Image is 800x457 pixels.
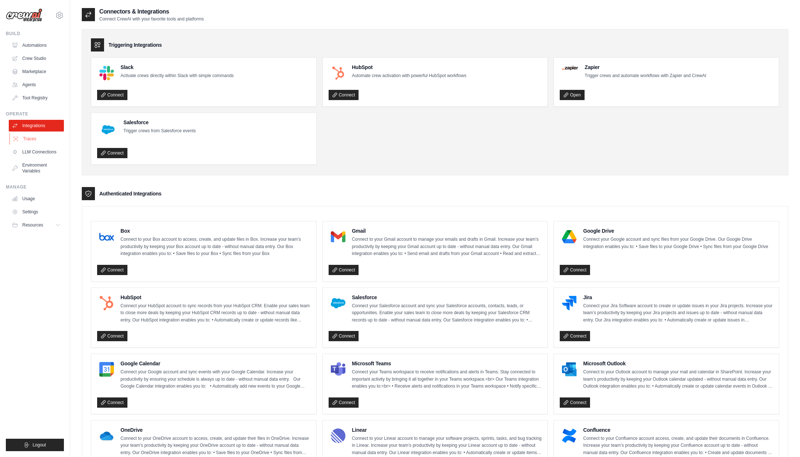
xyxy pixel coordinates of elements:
[22,222,43,228] span: Resources
[9,39,64,51] a: Automations
[9,159,64,177] a: Environment Variables
[560,90,584,100] a: Open
[329,397,359,408] a: Connect
[560,397,590,408] a: Connect
[562,429,577,443] img: Confluence Logo
[331,429,345,443] img: Linear Logo
[352,72,466,80] p: Automate crew activation with powerful HubSpot workflows
[9,193,64,205] a: Usage
[97,265,127,275] a: Connect
[120,302,310,324] p: Connect your HubSpot account to sync records from your HubSpot CRM. Enable your sales team to clo...
[9,92,64,104] a: Tool Registry
[585,64,706,71] h4: Zapier
[329,331,359,341] a: Connect
[99,296,114,311] img: HubSpot Logo
[120,435,310,457] p: Connect to your OneDrive account to access, create, and update their files in OneDrive. Increase ...
[6,31,64,37] div: Build
[583,369,773,390] p: Connect to your Outlook account to manage your mail and calendar in SharePoint. Increase your tea...
[120,360,310,367] h4: Google Calendar
[562,296,577,311] img: Jira Logo
[331,296,345,311] img: Salesforce Logo
[123,119,196,126] h4: Salesforce
[562,362,577,377] img: Microsoft Outlook Logo
[120,294,310,301] h4: HubSpot
[108,41,162,49] h3: Triggering Integrations
[120,236,310,258] p: Connect to your Box account to access, create, and update files in Box. Increase your team’s prod...
[97,90,127,100] a: Connect
[120,426,310,434] h4: OneDrive
[329,265,359,275] a: Connect
[32,442,46,448] span: Logout
[99,190,161,197] h3: Authenticated Integrations
[562,66,578,70] img: Zapier Logo
[9,206,64,218] a: Settings
[6,8,42,22] img: Logo
[583,435,773,457] p: Connect to your Confluence account access, create, and update their documents in Confluence. Incr...
[352,236,542,258] p: Connect to your Gmail account to manage your emails and drafts in Gmail. Increase your team’s pro...
[6,184,64,190] div: Manage
[352,369,542,390] p: Connect your Teams workspace to receive notifications and alerts in Teams. Stay connected to impo...
[99,16,204,22] p: Connect CrewAI with your favorite tools and platforms
[583,236,773,250] p: Connect your Google account and sync files from your Google Drive. Our Google Drive integration e...
[583,302,773,324] p: Connect your Jira Software account to create or update issues in your Jira projects. Increase you...
[99,362,114,377] img: Google Calendar Logo
[352,360,542,367] h4: Microsoft Teams
[9,219,64,231] button: Resources
[560,331,590,341] a: Connect
[120,369,310,390] p: Connect your Google account and sync events with your Google Calendar. Increase your productivity...
[120,227,310,235] h4: Box
[583,360,773,367] h4: Microsoft Outlook
[352,435,542,457] p: Connect to your Linear account to manage your software projects, sprints, tasks, and bug tracking...
[352,294,542,301] h4: Salesforce
[97,331,127,341] a: Connect
[99,429,114,443] img: OneDrive Logo
[352,302,542,324] p: Connect your Salesforce account and sync your Salesforce accounts, contacts, leads, or opportunit...
[9,120,64,132] a: Integrations
[120,64,234,71] h4: Slack
[585,72,706,80] p: Trigger crews and automate workflows with Zapier and CrewAI
[6,439,64,451] button: Logout
[352,227,542,235] h4: Gmail
[99,66,114,80] img: Slack Logo
[9,133,65,145] a: Traces
[583,227,773,235] h4: Google Drive
[123,127,196,135] p: Trigger crews from Salesforce events
[352,426,542,434] h4: Linear
[99,229,114,244] img: Box Logo
[97,148,127,158] a: Connect
[331,362,345,377] img: Microsoft Teams Logo
[562,229,577,244] img: Google Drive Logo
[560,265,590,275] a: Connect
[583,426,773,434] h4: Confluence
[99,121,117,138] img: Salesforce Logo
[9,146,64,158] a: LLM Connections
[331,66,345,80] img: HubSpot Logo
[9,53,64,64] a: Crew Studio
[329,90,359,100] a: Connect
[9,79,64,91] a: Agents
[583,294,773,301] h4: Jira
[9,66,64,77] a: Marketplace
[352,64,466,71] h4: HubSpot
[331,229,345,244] img: Gmail Logo
[6,111,64,117] div: Operate
[120,72,234,80] p: Activate crews directly within Slack with simple commands
[97,397,127,408] a: Connect
[99,7,204,16] h2: Connectors & Integrations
